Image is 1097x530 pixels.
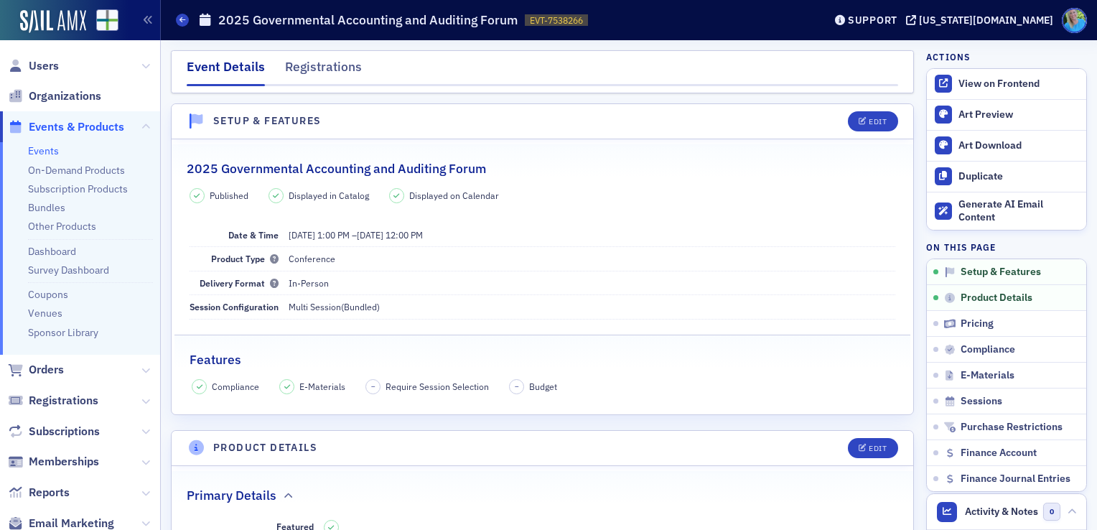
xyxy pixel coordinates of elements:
[187,159,486,178] h2: 2025 Governmental Accounting and Auditing Forum
[213,440,317,455] h4: Product Details
[961,447,1037,460] span: Finance Account
[29,58,59,74] span: Users
[289,189,369,202] span: Displayed in Catalog
[28,245,76,258] a: Dashboard
[29,119,124,135] span: Events & Products
[848,14,897,27] div: Support
[28,326,98,339] a: Sponsor Library
[28,201,65,214] a: Bundles
[386,229,423,241] time: 12:00 PM
[961,317,994,330] span: Pricing
[212,380,259,393] span: Compliance
[958,108,1079,121] div: Art Preview
[28,288,68,301] a: Coupons
[29,424,100,440] span: Subscriptions
[8,454,99,470] a: Memberships
[29,485,70,501] span: Reports
[961,369,1014,382] span: E-Materials
[927,130,1086,161] a: Art Download
[28,307,62,320] a: Venues
[289,229,315,241] span: [DATE]
[29,88,101,104] span: Organizations
[386,380,489,393] span: Require Session Selection
[371,381,375,391] span: –
[869,445,887,452] div: Edit
[958,139,1079,152] div: Art Download
[317,229,350,241] time: 1:00 PM
[1043,503,1061,521] span: 0
[906,15,1058,25] button: [US_STATE][DOMAIN_NAME]
[961,343,1015,356] span: Compliance
[213,113,321,129] h4: Setup & Features
[961,473,1070,485] span: Finance Journal Entries
[8,362,64,378] a: Orders
[190,301,279,312] span: Session Configuration
[29,362,64,378] span: Orders
[8,88,101,104] a: Organizations
[848,111,897,131] button: Edit
[289,223,896,246] dd: –
[958,78,1079,90] div: View on Frontend
[28,264,109,276] a: Survey Dashboard
[28,164,125,177] a: On-Demand Products
[927,192,1086,231] button: Generate AI Email Content
[211,253,279,264] span: Product Type
[228,229,279,241] span: Date & Time
[289,253,335,264] span: Conference
[29,393,98,409] span: Registrations
[869,118,887,126] div: Edit
[965,504,1038,519] span: Activity & Notes
[8,393,98,409] a: Registrations
[289,301,341,312] span: Multi Session
[289,277,329,289] span: In-Person
[210,189,248,202] span: Published
[926,50,971,63] h4: Actions
[848,438,897,458] button: Edit
[289,295,896,318] dd: (Bundled)
[86,9,118,34] a: View Homepage
[299,380,345,393] span: E-Materials
[927,100,1086,130] a: Art Preview
[29,454,99,470] span: Memberships
[200,277,279,289] span: Delivery Format
[187,57,265,86] div: Event Details
[961,292,1032,304] span: Product Details
[190,350,241,369] h2: Features
[958,170,1079,183] div: Duplicate
[218,11,518,29] h1: 2025 Governmental Accounting and Auditing Forum
[958,198,1079,223] div: Generate AI Email Content
[927,161,1086,192] button: Duplicate
[927,69,1086,99] a: View on Frontend
[357,229,383,241] span: [DATE]
[961,395,1002,408] span: Sessions
[8,119,124,135] a: Events & Products
[28,220,96,233] a: Other Products
[96,9,118,32] img: SailAMX
[961,266,1041,279] span: Setup & Features
[8,58,59,74] a: Users
[515,381,519,391] span: –
[187,486,276,505] h2: Primary Details
[20,10,86,33] img: SailAMX
[409,189,499,202] span: Displayed on Calendar
[530,14,583,27] span: EVT-7538266
[285,57,362,84] div: Registrations
[8,485,70,501] a: Reports
[529,380,557,393] span: Budget
[28,182,128,195] a: Subscription Products
[919,14,1053,27] div: [US_STATE][DOMAIN_NAME]
[8,424,100,440] a: Subscriptions
[926,241,1087,254] h4: On this page
[28,144,59,157] a: Events
[961,421,1063,434] span: Purchase Restrictions
[1062,8,1087,33] span: Profile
